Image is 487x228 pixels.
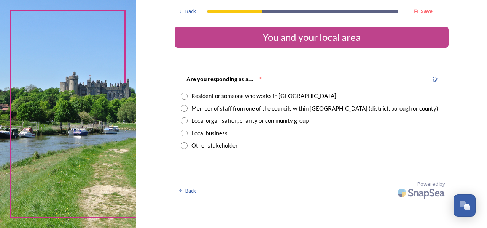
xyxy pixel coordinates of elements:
span: Back [185,187,196,194]
span: Powered by [417,180,445,188]
div: Resident or someone who works in [GEOGRAPHIC_DATA] [191,92,336,100]
div: Local organisation, charity or community group [191,116,309,125]
button: Open Chat [454,194,476,217]
strong: Save [421,8,433,14]
div: Member of staff from one of the councils within [GEOGRAPHIC_DATA] (district, borough or county) [191,104,438,113]
div: Other stakeholder [191,141,238,150]
div: You and your local area [178,30,446,45]
img: SnapSea Logo [395,184,449,202]
span: Back [185,8,196,15]
div: Local business [191,129,228,138]
strong: Are you responding as a.... [186,75,253,82]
